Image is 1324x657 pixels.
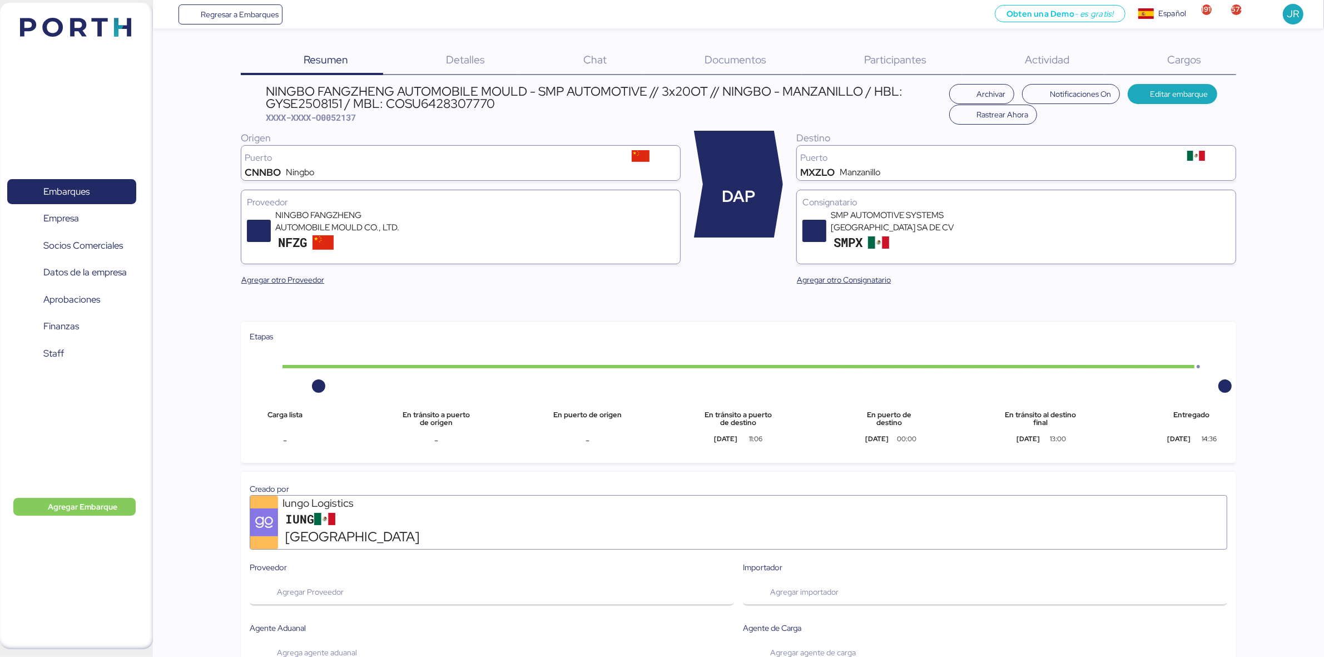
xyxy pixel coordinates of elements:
[800,154,1161,162] div: Puerto
[1128,84,1217,104] button: Editar embarque
[854,411,925,427] div: En puerto de destino
[796,131,1236,145] div: Destino
[241,131,681,145] div: Origen
[241,273,324,286] span: Agregar otro Proveedor
[722,185,755,209] span: DAP
[250,330,1227,343] div: Etapas
[43,238,123,254] span: Socios Comerciales
[277,585,344,599] span: Agregar Proveedor
[266,112,356,123] span: XXXX-XXXX-O0052137
[245,168,281,177] div: CNNBO
[976,108,1028,121] span: Rastrear Ahora
[447,52,485,67] span: Detalles
[245,154,605,162] div: Puerto
[266,85,944,110] div: NINGBO FANGZHENG AUTOMOBILE MOULD - SMP AUTOMOTIVE // 3x20OT // NINGBO - MANZANILLO / HBL: GYSE25...
[275,209,409,234] div: NINGBO FANGZHENG AUTOMOBILE MOULD CO., LTD.
[43,318,79,334] span: Finanzas
[703,411,774,427] div: En tránsito a puerto de destino
[1151,87,1208,101] span: Editar embarque
[7,314,136,339] a: Finanzas
[43,184,90,200] span: Embarques
[304,52,348,67] span: Resumen
[1287,7,1299,21] span: JR
[43,264,127,280] span: Datos de la empresa
[250,578,734,606] button: Agregar Proveedor
[178,4,283,24] a: Regresar a Embarques
[13,498,136,516] button: Agregar Embarque
[401,434,472,447] div: -
[7,340,136,366] a: Staff
[232,270,333,290] button: Agregar otro Proveedor
[552,434,623,447] div: -
[250,411,321,427] div: Carga lista
[738,434,774,444] div: 11:06
[201,8,279,21] span: Regresar a Embarques
[285,527,419,547] span: [GEOGRAPHIC_DATA]
[743,578,1227,606] button: Agregar importador
[705,52,766,67] span: Documentos
[7,206,136,231] a: Empresa
[1158,8,1186,19] div: Español
[889,434,925,444] div: 00:00
[802,196,1230,209] div: Consignatario
[1022,84,1120,104] button: Notificaciones On
[7,233,136,259] a: Socios Comerciales
[1040,434,1076,444] div: 13:00
[1005,434,1051,444] div: [DATE]
[247,196,675,209] div: Proveedor
[770,585,839,599] span: Agregar importador
[797,273,891,286] span: Agregar otro Consignatario
[1191,434,1227,444] div: 14:36
[250,434,321,447] div: -
[1025,52,1069,67] span: Actividad
[1156,434,1202,444] div: [DATE]
[160,5,178,24] button: Menu
[788,270,900,290] button: Agregar otro Consignatario
[286,168,314,177] div: Ningbo
[703,434,749,444] div: [DATE]
[949,105,1038,125] button: Rastrear Ahora
[552,411,623,427] div: En puerto de origen
[800,168,835,177] div: MXZLO
[43,345,64,362] span: Staff
[48,500,118,513] span: Agregar Embarque
[401,411,472,427] div: En tránsito a puerto de origen
[1167,52,1201,67] span: Cargos
[7,286,136,312] a: Aprobaciones
[43,292,100,308] span: Aprobaciones
[282,496,416,511] div: Iungo Logistics
[7,260,136,285] a: Datos de la empresa
[583,52,607,67] span: Chat
[976,87,1005,101] span: Archivar
[7,179,136,205] a: Embarques
[831,209,964,234] div: SMP AUTOMOTIVE SYSTEMS [GEOGRAPHIC_DATA] SA DE CV
[864,52,926,67] span: Participantes
[949,84,1015,104] button: Archivar
[1156,411,1227,427] div: Entregado
[1005,411,1076,427] div: En tránsito al destino final
[250,483,1227,495] div: Creado por
[43,210,79,226] span: Empresa
[1050,87,1111,101] span: Notificaciones On
[840,168,880,177] div: Manzanillo
[854,434,900,444] div: [DATE]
